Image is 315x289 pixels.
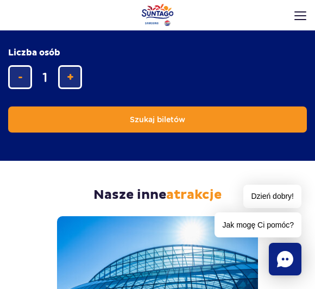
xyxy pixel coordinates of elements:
[8,106,307,133] button: Szukaj biletów
[8,65,32,89] button: usuń bilet
[215,212,301,237] span: Jak mogę Ci pomóc?
[269,243,301,275] div: Chat
[8,187,307,203] h3: Nasze inne
[130,115,185,124] span: Szukaj biletów
[294,11,306,20] img: Open menu
[243,185,301,208] span: Dzień dobry!
[142,4,174,26] a: Park of Poland
[58,65,82,89] button: dodaj bilet
[166,187,222,203] span: atrakcje
[32,65,58,89] input: liczba biletów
